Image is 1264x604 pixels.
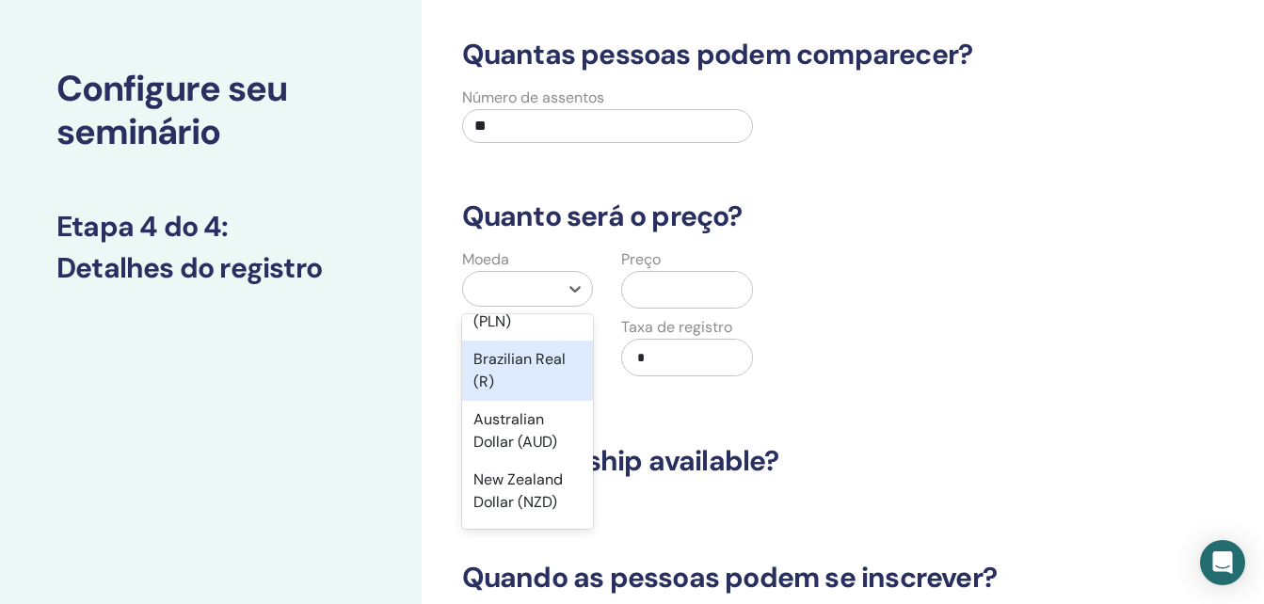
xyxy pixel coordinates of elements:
h3: Quantas pessoas podem comparecer? [451,38,1112,72]
h3: Etapa 4 do 4 : [56,210,365,244]
div: New Zealand Dollar (NZD) [462,461,594,521]
div: Canadian (CAD) [462,521,594,581]
label: Taxa de registro [621,316,732,339]
div: Open Intercom Messenger [1200,540,1245,585]
div: Brazilian Real (R) [462,341,594,401]
h2: Configure seu seminário [56,68,365,153]
h3: Is scholarship available? [451,444,1112,478]
h3: Quanto será o preço? [451,199,1112,233]
label: Número de assentos [462,87,604,109]
label: Moeda [462,248,509,271]
label: Preço [621,248,661,271]
div: Australian Dollar (AUD) [462,401,594,461]
h3: Quando as pessoas podem se inscrever? [451,561,1112,595]
h3: Detalhes do registro [56,251,365,285]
